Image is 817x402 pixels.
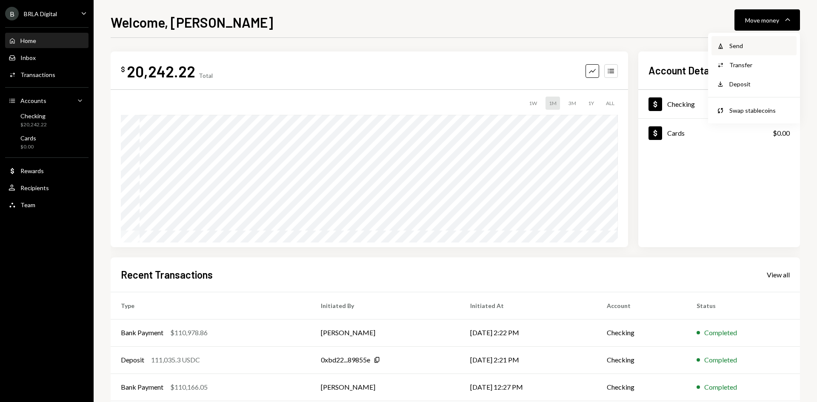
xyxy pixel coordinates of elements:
div: Checking [20,112,47,120]
a: Checking$20,242.22 [5,110,89,130]
div: View all [767,271,790,279]
th: Status [686,292,800,319]
h1: Welcome, [PERSON_NAME] [111,14,273,31]
div: Bank Payment [121,382,163,392]
div: $ [121,65,125,74]
a: Home [5,33,89,48]
a: Inbox [5,50,89,65]
td: Checking [597,319,686,346]
h2: Account Details [648,63,719,77]
div: $110,978.86 [170,328,208,338]
div: $0.00 [20,143,36,151]
a: Team [5,197,89,212]
a: Transactions [5,67,89,82]
td: Checking [597,346,686,373]
div: Completed [704,355,737,365]
div: Transactions [20,71,55,78]
div: Deposit [121,355,144,365]
a: Rewards [5,163,89,178]
div: Inbox [20,54,36,61]
div: 1M [546,97,560,110]
a: View all [767,270,790,279]
a: Cards$0.00 [5,132,89,152]
div: Completed [704,328,737,338]
td: Checking [597,373,686,401]
div: Checking [667,100,695,108]
div: Completed [704,382,737,392]
div: Transfer [729,60,791,69]
h2: Recent Transactions [121,268,213,282]
a: Accounts [5,93,89,108]
td: [PERSON_NAME] [311,319,460,346]
div: B [5,7,19,20]
div: $20,242.22 [20,121,47,128]
div: Deposit [729,80,791,88]
div: 1Y [585,97,597,110]
div: 0xbd22...89855e [321,355,370,365]
th: Type [111,292,311,319]
td: [DATE] 12:27 PM [460,373,597,401]
div: Move money [745,16,779,25]
div: Total [199,72,213,79]
div: BRLA Digital [24,10,57,17]
div: Recipients [20,184,49,191]
div: Cards [20,134,36,142]
th: Account [597,292,686,319]
div: 1W [526,97,540,110]
button: Move money [734,9,800,31]
td: [DATE] 2:22 PM [460,319,597,346]
th: Initiated By [311,292,460,319]
div: ALL [603,97,618,110]
div: Send [729,41,791,50]
a: Cards$0.00 [638,119,800,147]
div: Home [20,37,36,44]
td: [DATE] 2:21 PM [460,346,597,373]
div: Bank Payment [121,328,163,338]
a: Recipients [5,180,89,195]
div: Accounts [20,97,46,104]
div: 20,242.22 [127,62,195,81]
a: Checking$20,242.22 [638,90,800,118]
div: Rewards [20,167,44,174]
div: Team [20,201,35,208]
div: 3M [565,97,580,110]
th: Initiated At [460,292,597,319]
div: $110,166.05 [170,382,208,392]
div: $0.00 [773,128,790,138]
td: [PERSON_NAME] [311,373,460,401]
div: 111,035.3 USDC [151,355,200,365]
div: Cards [667,129,685,137]
div: Swap stablecoins [729,106,791,115]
